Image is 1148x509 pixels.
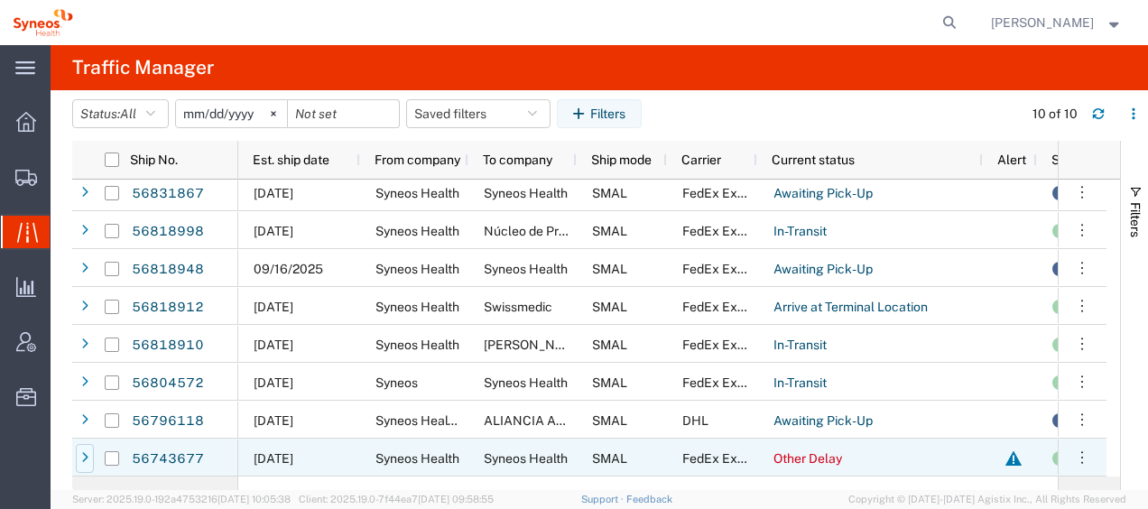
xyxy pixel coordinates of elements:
span: Syneos Health [375,338,459,352]
a: Arrive at Terminal Location [773,293,929,322]
span: From company [375,153,460,167]
span: FedEx Express [682,451,769,466]
div: 10 of 10 [1032,105,1078,124]
span: Syneos Health [484,186,568,200]
a: Other Delay [773,445,843,474]
span: Igor Lopez Campayo [991,13,1094,32]
span: Syneos Health [375,262,459,276]
span: Syneos Health [484,451,568,466]
span: [DATE] 10:05:38 [218,494,291,504]
a: Awaiting Pick-Up [773,407,874,436]
a: 56818998 [131,217,205,246]
input: Not set [176,100,287,127]
span: FedEx Express [682,338,769,352]
span: SMAL [592,224,627,238]
span: Ship mode [591,153,652,167]
button: Status:All [72,99,169,128]
span: SMAL [592,413,627,428]
span: 09/08/2025 [254,451,293,466]
span: 09/16/2025 [254,262,323,276]
span: Filters [1128,202,1143,237]
span: Syneos Health [375,186,459,200]
a: 56743677 [131,445,205,474]
button: Filters [557,99,642,128]
a: Feedback [626,494,672,504]
span: Syneos Health [484,262,568,276]
a: In-Transit [773,331,828,360]
a: 56818948 [131,255,205,284]
span: Syneos Health [375,451,459,466]
span: Syneos Health Slovakia SRO [375,413,619,428]
span: CRISTINA MAÑERU ZUNZARREN [484,338,668,352]
span: Copyright © [DATE]-[DATE] Agistix Inc., All Rights Reserved [848,492,1126,507]
span: 09/15/2025 [254,300,293,314]
span: Alert [997,153,1026,167]
span: SMAL [592,262,627,276]
span: To company [483,153,552,167]
span: All [120,106,136,121]
span: Syneos Health [375,224,459,238]
button: Saved filters [406,99,551,128]
span: Syneos [375,375,418,390]
span: Ship No. [130,153,178,167]
a: Awaiting Pick-Up [773,180,874,208]
span: Syneos Health [484,375,568,390]
span: SMAL [592,375,627,390]
span: Current status [772,153,855,167]
a: In-Transit [773,217,828,246]
a: 56831867 [131,180,205,208]
span: Est. ship date [253,153,329,167]
span: FedEx Express [682,300,769,314]
span: FedEx Express [682,262,769,276]
span: 09/12/2025 [254,413,293,428]
span: SMAL [592,300,627,314]
a: 56804572 [131,369,205,398]
a: Awaiting Pick-Up [773,255,874,284]
span: 09/15/2025 [254,375,293,390]
span: FedEx Express [682,224,769,238]
a: 56818910 [131,331,205,360]
a: 56818912 [131,293,205,322]
span: Server: 2025.19.0-192a4753216 [72,494,291,504]
span: SMAL [592,451,627,466]
span: 09/15/2025 [254,224,293,238]
span: Status [1051,153,1089,167]
a: In-Transit [773,369,828,398]
button: [PERSON_NAME] [990,12,1124,33]
span: Carrier [681,153,721,167]
span: Client: 2025.19.0-7f44ea7 [299,494,494,504]
input: Not set [288,100,399,127]
span: 09/15/2025 [254,338,293,352]
span: Syneos Health [375,300,459,314]
h4: Traffic Manager [72,45,214,90]
span: SMAL [592,338,627,352]
a: 56796118 [131,407,205,436]
span: [DATE] 09:58:55 [418,494,494,504]
span: FedEx Express [682,375,769,390]
span: 09/18/2025 [254,186,293,200]
span: ALIANCIA ADVOKATOV [484,413,624,428]
img: logo [13,9,73,36]
span: Swissmedic [484,300,552,314]
span: DHL [682,413,708,428]
span: Núcleo de Prestações de Desemprego [484,224,707,238]
span: FedEx Express [682,186,769,200]
span: SMAL [592,186,627,200]
a: Support [581,494,626,504]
